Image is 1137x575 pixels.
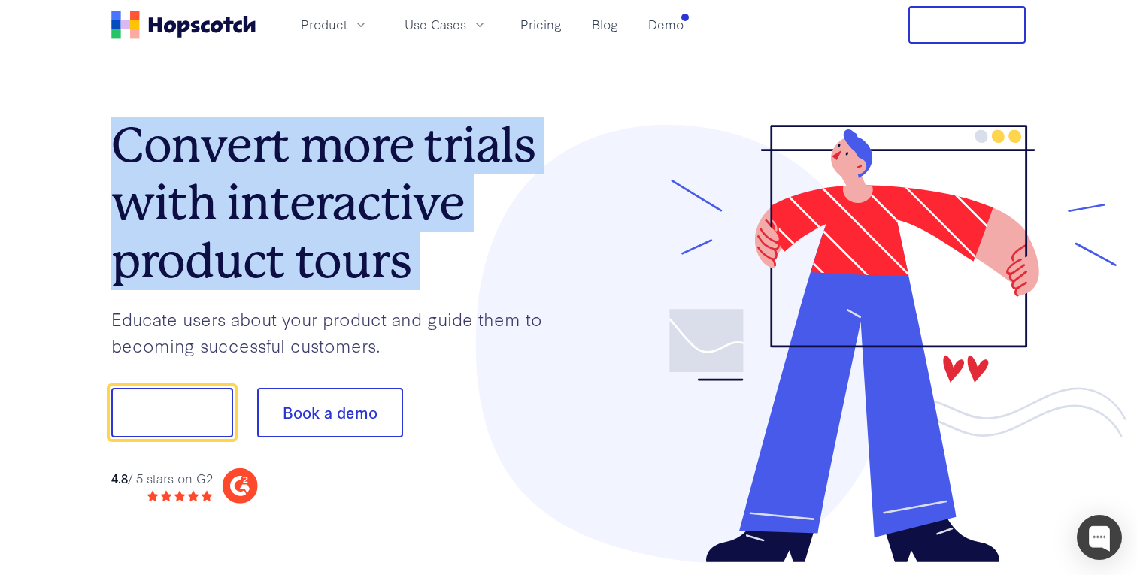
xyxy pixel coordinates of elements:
[111,306,568,358] p: Educate users about your product and guide them to becoming successful customers.
[642,12,690,37] a: Demo
[586,12,624,37] a: Blog
[292,12,377,37] button: Product
[111,469,213,488] div: / 5 stars on G2
[301,15,347,34] span: Product
[111,117,568,289] h1: Convert more trials with interactive product tours
[111,388,233,437] button: Show me!
[396,12,496,37] button: Use Cases
[405,15,466,34] span: Use Cases
[111,11,256,39] a: Home
[111,469,128,486] strong: 4.8
[908,6,1026,44] button: Free Trial
[257,388,403,437] button: Book a demo
[514,12,568,37] a: Pricing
